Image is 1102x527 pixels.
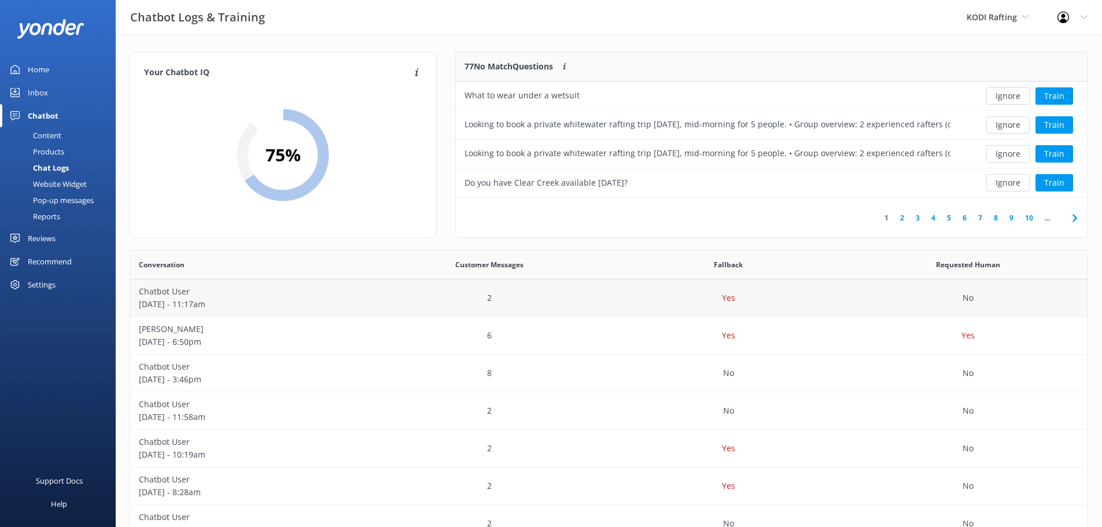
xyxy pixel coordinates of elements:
[7,160,116,176] a: Chat Logs
[139,336,361,348] p: [DATE] - 6:50pm
[487,442,492,455] p: 2
[465,176,628,189] div: Do you have Clear Creek available [DATE]?
[963,480,974,492] p: No
[7,176,87,192] div: Website Widget
[936,259,1000,270] span: Requested Human
[7,143,64,160] div: Products
[487,329,492,342] p: 6
[1019,212,1039,223] a: 10
[910,212,926,223] a: 3
[456,168,1088,197] div: row
[1035,174,1073,191] button: Train
[139,436,361,448] p: Chatbot User
[986,174,1030,191] button: Ignore
[28,273,56,296] div: Settings
[28,81,48,104] div: Inbox
[487,480,492,492] p: 2
[130,392,1088,430] div: row
[130,8,265,27] h3: Chatbot Logs & Training
[139,473,361,486] p: Chatbot User
[465,89,580,102] div: What to wear under a wetsuit
[130,430,1088,467] div: row
[28,227,56,250] div: Reviews
[986,87,1030,105] button: Ignore
[1035,87,1073,105] button: Train
[1004,212,1019,223] a: 9
[988,212,1004,223] a: 8
[139,373,361,386] p: [DATE] - 3:46pm
[7,160,69,176] div: Chat Logs
[1039,212,1056,223] span: ...
[7,192,94,208] div: Pop-up messages
[926,212,941,223] a: 4
[7,208,116,224] a: Reports
[139,298,361,311] p: [DATE] - 11:17am
[130,355,1088,392] div: row
[957,212,972,223] a: 6
[1035,145,1073,163] button: Train
[130,279,1088,317] div: row
[7,208,60,224] div: Reports
[967,12,1017,23] span: KODI Rafting
[7,192,116,208] a: Pop-up messages
[7,127,61,143] div: Content
[456,82,1088,110] div: row
[879,212,894,223] a: 1
[28,104,58,127] div: Chatbot
[722,292,735,304] p: Yes
[723,404,734,417] p: No
[487,404,492,417] p: 2
[963,404,974,417] p: No
[144,67,411,79] h4: Your Chatbot IQ
[714,259,743,270] span: Fallback
[1035,116,1073,134] button: Train
[139,411,361,423] p: [DATE] - 11:58am
[36,469,83,492] div: Support Docs
[972,212,988,223] a: 7
[986,145,1030,163] button: Ignore
[963,292,974,304] p: No
[986,116,1030,134] button: Ignore
[139,398,361,411] p: Chatbot User
[17,19,84,38] img: yonder-white-logo.png
[456,82,1088,197] div: grid
[28,250,72,273] div: Recommend
[465,60,553,73] p: 77 No Match Questions
[963,367,974,379] p: No
[139,285,361,298] p: Chatbot User
[139,323,361,336] p: [PERSON_NAME]
[28,58,49,81] div: Home
[465,118,950,131] div: Looking to book a private whitewater rafting trip [DATE], mid-morning for 5 people. • Group overv...
[139,448,361,461] p: [DATE] - 10:19am
[487,367,492,379] p: 8
[961,329,975,342] p: Yes
[963,442,974,455] p: No
[723,367,734,379] p: No
[465,147,950,160] div: Looking to book a private whitewater rafting trip [DATE], mid-morning for 5 people. • Group overv...
[130,317,1088,355] div: row
[722,329,735,342] p: Yes
[456,139,1088,168] div: row
[487,292,492,304] p: 2
[139,486,361,499] p: [DATE] - 8:28am
[139,511,361,524] p: Chatbot User
[139,259,185,270] span: Conversation
[7,127,116,143] a: Content
[722,442,735,455] p: Yes
[7,176,116,192] a: Website Widget
[130,467,1088,505] div: row
[266,141,301,169] h2: 75 %
[7,143,116,160] a: Products
[941,212,957,223] a: 5
[456,110,1088,139] div: row
[455,259,524,270] span: Customer Messages
[722,480,735,492] p: Yes
[894,212,910,223] a: 2
[139,360,361,373] p: Chatbot User
[51,492,67,515] div: Help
